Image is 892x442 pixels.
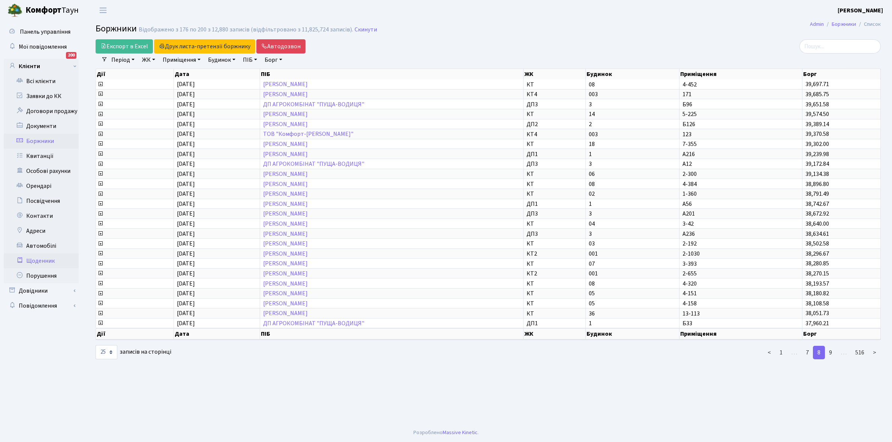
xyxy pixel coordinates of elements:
span: 38,791.49 [805,190,829,198]
a: [PERSON_NAME] [263,299,308,308]
span: [DATE] [177,299,195,308]
a: ДП АГРОКОМБІНАТ "ПУЩА-ВОДИЦЯ" [263,319,364,327]
span: КТ2 [527,251,582,257]
a: ЖК [139,54,158,66]
span: 1-360 [682,191,799,197]
span: Мої повідомлення [19,43,67,51]
a: Орендарі [4,179,79,193]
a: 1 [775,346,787,359]
span: КТ4 [527,91,582,97]
a: ТОВ "Комфорт-[PERSON_NAME]" [263,130,353,138]
span: КТ [527,181,582,187]
span: 2-300 [682,171,799,177]
b: [PERSON_NAME] [838,6,883,15]
span: 13-113 [682,311,799,317]
span: 39,574.50 [805,110,829,118]
span: [DATE] [177,260,195,268]
a: [PERSON_NAME] [263,170,308,178]
span: [DATE] [177,140,195,148]
a: Всі клієнти [4,74,79,89]
span: 38,280.85 [805,260,829,268]
a: Посвідчення [4,193,79,208]
th: ПІБ [260,328,524,339]
span: [DATE] [177,170,195,178]
span: ДП3 [527,231,582,237]
span: 39,697.71 [805,80,829,89]
div: 200 [66,52,76,59]
span: КТ [527,141,582,147]
a: Експорт в Excel [96,39,153,54]
th: ЖК [524,69,586,79]
th: Дата [174,328,260,339]
span: ДП2 [527,121,582,127]
span: 38,296.67 [805,250,829,258]
a: Автомобілі [4,238,79,253]
span: 38,634.61 [805,230,829,238]
span: Б96 [682,101,799,107]
a: Документи [4,119,79,134]
a: [PERSON_NAME] [263,310,308,318]
a: [PERSON_NAME] [263,200,308,208]
div: Розроблено . [413,429,479,437]
a: [PERSON_NAME] [263,269,308,278]
a: ДП АГРОКОМБІНАТ "ПУЩА-ВОДИЦЯ" [263,100,364,109]
span: 02 [589,191,676,197]
a: ПІБ [240,54,260,66]
th: Дії [96,69,174,79]
span: 38,896.80 [805,180,829,188]
a: Будинок [205,54,238,66]
a: Борг [262,54,285,66]
div: Відображено з 176 по 200 з 12,880 записів (відфільтровано з 11,825,724 записів). [139,26,353,33]
span: 001 [589,251,676,257]
span: 37,960.21 [805,319,829,327]
span: 08 [589,82,676,88]
th: ПІБ [260,69,524,79]
span: 39,239.98 [805,150,829,158]
img: logo.png [7,3,22,18]
span: 3-42 [682,221,799,227]
a: [PERSON_NAME] [263,140,308,148]
select: записів на сторінці [96,345,117,359]
nav: breadcrumb [799,16,892,32]
a: Admin [810,20,824,28]
span: 38,180.82 [805,289,829,298]
span: 08 [589,181,676,187]
a: Повідомлення [4,298,79,313]
span: 38,502.58 [805,240,829,248]
span: 05 [589,301,676,307]
span: [DATE] [177,110,195,118]
span: 4-384 [682,181,799,187]
span: [DATE] [177,210,195,218]
a: Квитанції [4,149,79,164]
span: 38,672.92 [805,210,829,218]
a: Порушення [4,268,79,283]
span: 3 [589,211,676,217]
span: КТ [527,261,582,267]
span: [DATE] [177,310,195,318]
th: Дії [96,328,174,339]
th: Приміщення [679,69,802,79]
span: [DATE] [177,250,195,258]
a: Контакти [4,208,79,223]
span: ДП3 [527,161,582,167]
a: [PERSON_NAME] [263,250,308,258]
a: Адреси [4,223,79,238]
span: КТ [527,301,582,307]
th: Дата [174,69,260,79]
span: А201 [682,211,799,217]
span: КТ [527,241,582,247]
a: [PERSON_NAME] [263,289,308,298]
a: [PERSON_NAME] [263,240,308,248]
span: 03 [589,241,676,247]
a: [PERSON_NAME] [263,220,308,228]
span: КТ [527,281,582,287]
a: Панель управління [4,24,79,39]
span: ДП1 [527,201,582,207]
a: 9 [825,346,837,359]
span: 4-158 [682,301,799,307]
a: [PERSON_NAME] [263,190,308,198]
a: [PERSON_NAME] [263,230,308,238]
label: записів на сторінці [96,345,171,359]
a: Боржники [4,134,79,149]
th: Приміщення [679,328,802,339]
